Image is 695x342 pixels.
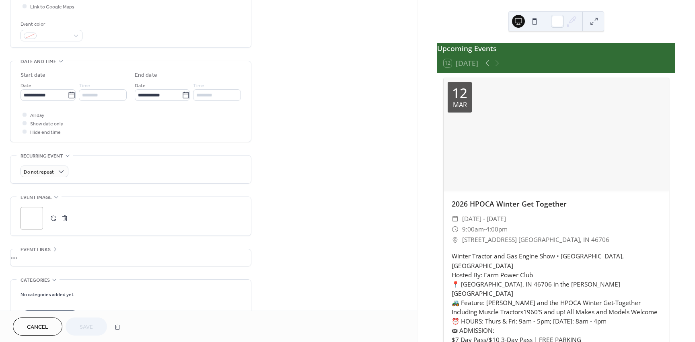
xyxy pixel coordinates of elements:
div: 12 [452,86,467,100]
span: Event links [21,246,51,254]
span: Time [79,82,90,90]
span: Link to Google Maps [30,3,74,11]
span: Recurring event [21,152,63,160]
span: Do not repeat [24,168,54,177]
span: Cancel [27,323,48,332]
div: ​ [452,224,459,235]
div: ​ [452,214,459,224]
div: Upcoming Events [437,43,675,53]
span: Date [21,82,31,90]
a: [STREET_ADDRESS] [GEOGRAPHIC_DATA], IN 46706 [462,235,609,245]
span: Date and time [21,57,56,66]
div: Mar [453,102,467,109]
span: 9:00am [462,224,484,235]
span: No categories added yet. [21,291,75,299]
span: Hide end time [30,128,61,137]
div: Start date [21,71,45,80]
button: Cancel [13,317,62,336]
span: All day [30,111,44,120]
div: ; [21,207,43,229]
span: Date [135,82,146,90]
span: Categories [21,276,50,285]
span: - [484,224,486,235]
div: ••• [10,249,251,266]
div: Event color [21,20,81,29]
div: 2026 HPOCA Winter Get Together [444,199,669,209]
span: 4:00pm [486,224,508,235]
span: Event image [21,193,52,202]
span: [DATE] - [DATE] [462,214,506,224]
div: ​ [452,235,459,245]
span: Time [193,82,204,90]
div: End date [135,71,157,80]
span: Show date only [30,120,63,128]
